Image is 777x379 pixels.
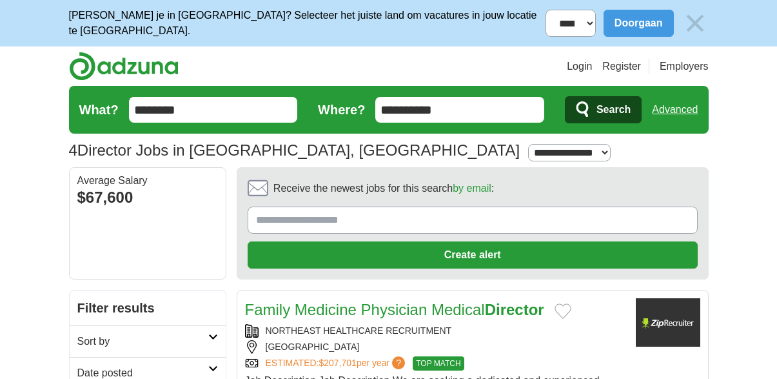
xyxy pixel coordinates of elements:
img: Adzuna logo [69,52,179,81]
div: $67,600 [77,186,218,209]
a: Login [567,59,592,74]
button: Doorgaan [604,10,674,37]
a: by email [453,183,491,194]
a: Advanced [652,97,698,123]
img: icon_close_no_bg.svg [682,10,709,37]
h1: Director Jobs in [GEOGRAPHIC_DATA], [GEOGRAPHIC_DATA] [69,141,520,159]
a: Employers [660,59,709,74]
a: Register [602,59,641,74]
button: Search [565,96,642,123]
span: Search [596,97,631,123]
label: Where? [318,100,365,119]
button: Create alert [248,241,698,269]
a: ESTIMATED:$207,701per year? [266,356,408,371]
span: TOP MATCH [413,356,464,371]
label: What? [79,100,119,119]
a: Sort by [70,325,226,357]
h2: Filter results [70,291,226,325]
div: [GEOGRAPHIC_DATA] [245,340,625,354]
h2: Sort by [77,334,208,349]
strong: Director [485,301,544,318]
span: ? [392,356,405,369]
div: Average Salary [77,176,218,186]
span: 4 [69,139,77,162]
img: Company logo [636,298,700,347]
span: $207,701 [319,358,356,368]
span: Receive the newest jobs for this search : [273,181,494,196]
button: Add to favorite jobs [555,303,571,319]
p: [PERSON_NAME] je in [GEOGRAPHIC_DATA]? Selecteer het juiste land om vacatures in jouw locatie te ... [69,8,546,39]
div: NORTHEAST HEALTHCARE RECRUITMENT [245,324,625,338]
a: Family Medicine Physician MedicalDirector [245,301,544,318]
